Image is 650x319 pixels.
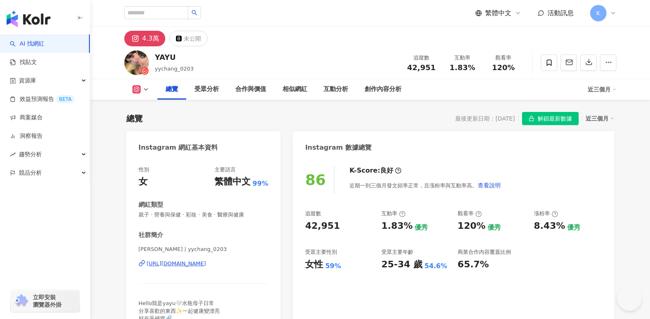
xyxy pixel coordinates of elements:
div: 優秀 [415,223,428,232]
div: K-Score : [349,166,401,175]
span: 趨勢分析 [19,145,42,164]
img: chrome extension [13,294,29,308]
span: 99% [253,179,268,188]
a: [URL][DOMAIN_NAME] [139,260,269,267]
span: K [596,9,600,18]
div: 觀看率 [458,210,482,217]
div: 網紅類型 [139,201,163,209]
span: 活動訊息 [547,9,574,17]
div: 女性 [305,258,323,271]
a: searchAI 找網紅 [10,40,44,48]
div: 近三個月 [586,113,614,124]
div: 總覽 [166,84,178,94]
div: 性別 [139,166,149,173]
img: logo [7,11,50,27]
div: 近三個月 [588,83,616,96]
div: 觀看率 [488,54,519,62]
div: 近期一到三個月發文頻率正常，且漲粉率與互動率高。 [349,177,501,194]
span: 解鎖最新數據 [538,112,572,125]
div: 25-34 歲 [381,258,422,271]
span: 繁體中文 [485,9,511,18]
span: [PERSON_NAME] | yychang_0203 [139,246,269,253]
div: 1.83% [381,220,413,232]
span: 資源庫 [19,71,36,90]
button: 解鎖最新數據 [522,112,579,125]
span: 競品分析 [19,164,42,182]
div: 繁體中文 [214,175,251,188]
div: 65.7% [458,258,489,271]
div: 合作與價值 [235,84,266,94]
div: 優秀 [567,223,580,232]
div: 120% [458,220,486,232]
span: 查看說明 [478,182,501,189]
div: 54.6% [424,262,447,271]
div: 受眾分析 [194,84,219,94]
span: 立即安裝 瀏覽器外掛 [33,294,62,308]
div: 創作內容分析 [365,84,401,94]
div: 互動分析 [324,84,348,94]
span: 42,951 [407,63,436,72]
div: 最後更新日期：[DATE] [455,115,515,122]
a: 效益預測報告BETA [10,95,75,103]
iframe: Help Scout Beacon - Open [617,286,642,311]
a: 找貼文 [10,58,37,66]
div: 42,951 [305,220,340,232]
div: 總覽 [126,113,143,124]
img: KOL Avatar [124,50,149,75]
span: 親子 · 營養與保健 · 彩妝 · 美食 · 醫療與健康 [139,211,269,219]
div: 女 [139,175,148,188]
div: 4.3萬 [142,33,159,44]
div: YAYU [155,52,194,62]
a: 商案媒合 [10,114,43,122]
a: 洞察報告 [10,132,43,140]
span: rise [10,152,16,157]
div: 未公開 [184,33,201,44]
div: 追蹤數 [305,210,321,217]
span: search [192,10,197,16]
div: 主要語言 [214,166,236,173]
div: 59% [325,262,341,271]
div: 社群簡介 [139,231,163,239]
div: Instagram 數據總覽 [305,143,372,152]
div: 追蹤數 [406,54,437,62]
div: 受眾主要年齡 [381,248,413,256]
div: 漲粉率 [534,210,558,217]
div: 86 [305,171,326,188]
div: Instagram 網紅基本資料 [139,143,218,152]
div: 8.43% [534,220,565,232]
a: chrome extension立即安裝 瀏覽器外掛 [11,290,80,312]
button: 4.3萬 [124,31,165,46]
span: yychang_0203 [155,66,194,72]
div: 互動率 [381,210,406,217]
div: 互動率 [447,54,478,62]
div: 受眾主要性別 [305,248,337,256]
button: 未公開 [169,31,208,46]
div: [URL][DOMAIN_NAME] [147,260,206,267]
div: 優秀 [488,223,501,232]
span: 120% [492,64,515,72]
span: 1.83% [449,64,475,72]
div: 良好 [380,166,393,175]
button: 查看說明 [477,177,501,194]
div: 相似網紅 [283,84,307,94]
div: 商業合作內容覆蓋比例 [458,248,511,256]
